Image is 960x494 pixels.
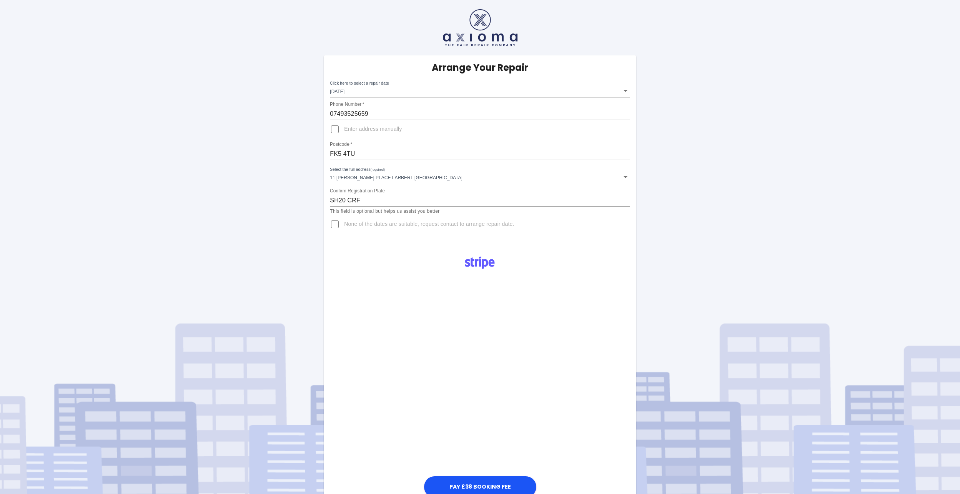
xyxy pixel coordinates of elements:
[330,167,385,173] label: Select the full address
[371,168,385,172] small: (required)
[330,84,630,98] div: [DATE]
[461,254,499,272] img: Logo
[344,220,514,228] span: None of the dates are suitable, request contact to arrange repair date.
[344,125,402,133] span: Enter address manually
[330,80,389,86] label: Click here to select a repair date
[432,62,528,74] h5: Arrange Your Repair
[330,187,385,194] label: Confirm Registration Plate
[443,9,517,46] img: axioma
[330,208,630,215] p: This field is optional but helps us assist you better
[330,170,630,184] div: 11 [PERSON_NAME] Place Larbert [GEOGRAPHIC_DATA]
[330,101,364,108] label: Phone Number
[330,141,352,148] label: Postcode
[422,274,537,474] iframe: Secure payment input frame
